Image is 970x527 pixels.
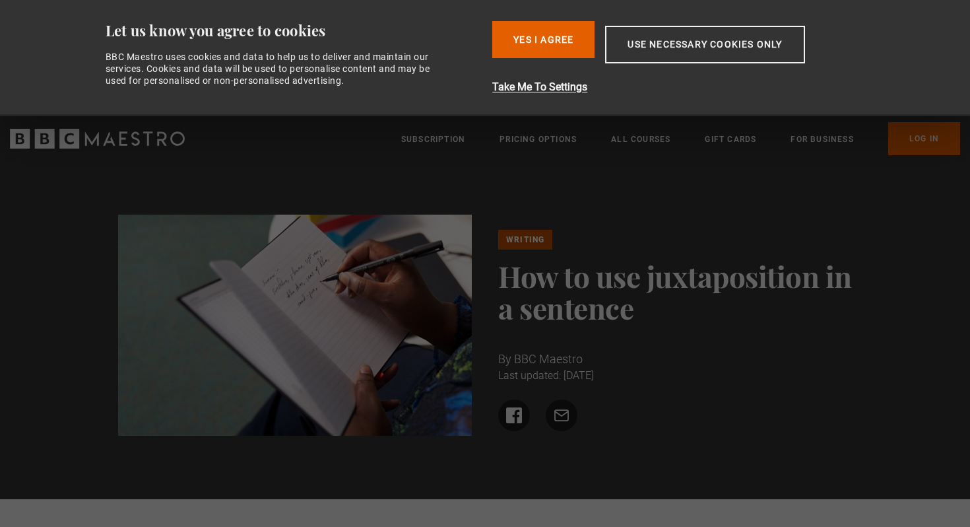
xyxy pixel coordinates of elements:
a: Pricing Options [500,133,577,146]
a: All Courses [611,133,670,146]
button: Yes I Agree [492,21,595,58]
nav: Primary [401,122,960,155]
a: For business [791,133,853,146]
span: BBC Maestro [514,352,583,366]
a: Gift Cards [705,133,756,146]
a: Log In [888,122,960,155]
a: Writing [498,230,552,250]
a: Subscription [401,133,465,146]
time: Last updated: [DATE] [498,369,594,382]
span: By [498,352,511,366]
h1: How to use juxtaposition in a sentence [498,260,853,324]
div: BBC Maestro uses cookies and data to help us to deliver and maintain our services. Cookies and da... [106,51,445,87]
svg: BBC Maestro [10,129,185,149]
button: Take Me To Settings [492,79,874,95]
button: Use necessary cookies only [605,26,804,63]
img: Malorie Blackman writing [118,215,472,436]
div: Let us know you agree to cookies [106,21,482,40]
